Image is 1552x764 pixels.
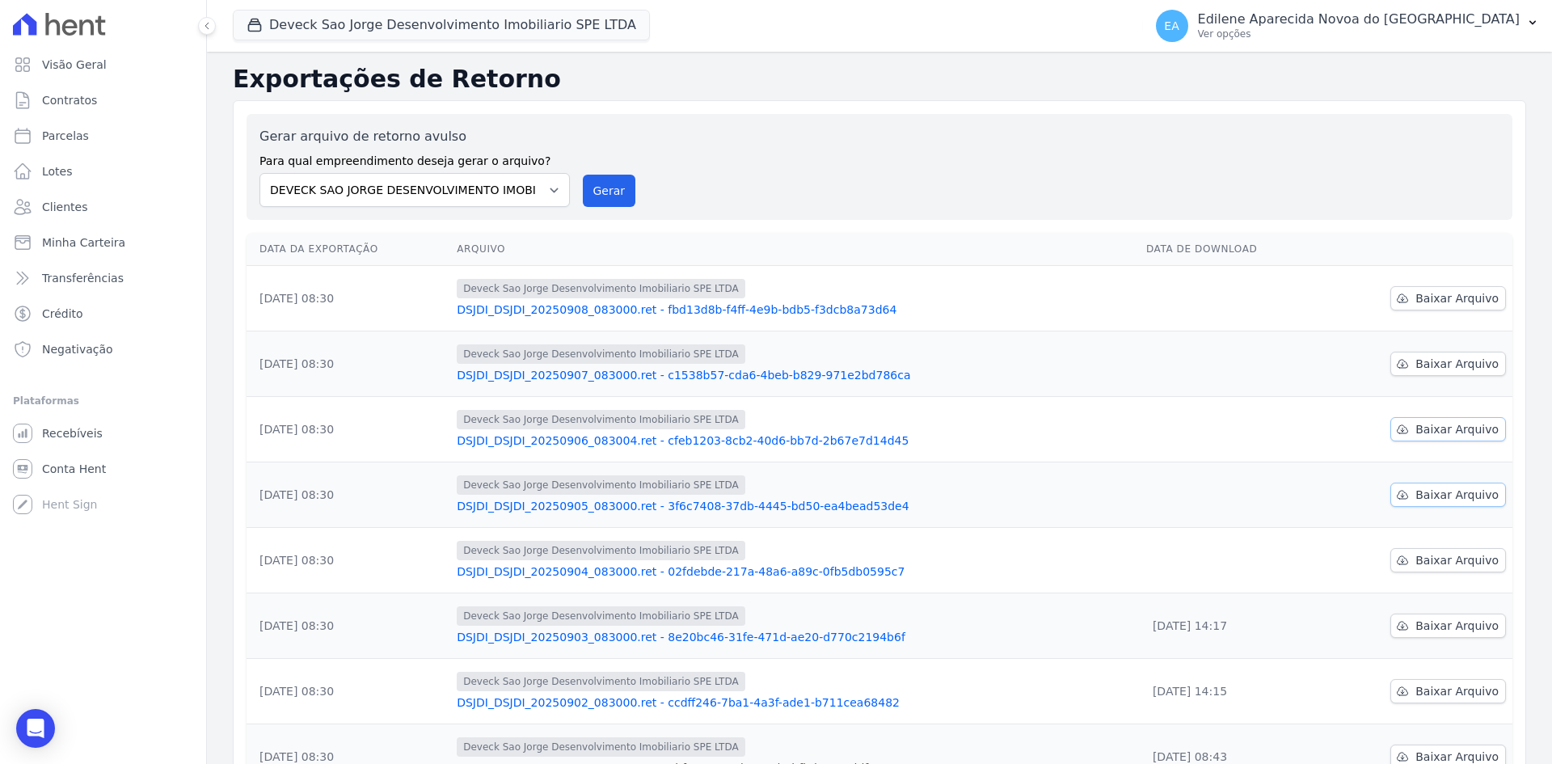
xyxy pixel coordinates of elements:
[457,606,744,626] span: Deveck Sao Jorge Desenvolvimento Imobiliario SPE LTDA
[457,541,744,560] span: Deveck Sao Jorge Desenvolvimento Imobiliario SPE LTDA
[6,191,200,223] a: Clientes
[259,127,570,146] label: Gerar arquivo de retorno avulso
[583,175,636,207] button: Gerar
[1164,20,1179,32] span: EA
[1415,618,1499,634] span: Baixar Arquivo
[457,737,744,757] span: Deveck Sao Jorge Desenvolvimento Imobiliario SPE LTDA
[1390,352,1506,376] a: Baixar Arquivo
[247,659,450,724] td: [DATE] 08:30
[1415,290,1499,306] span: Baixar Arquivo
[1143,3,1552,49] button: EA Edilene Aparecida Novoa do [GEOGRAPHIC_DATA] Ver opções
[457,302,1133,318] a: DSJDI_DSJDI_20250908_083000.ret - fbd13d8b-f4ff-4e9b-bdb5-f3dcb8a73d64
[13,391,193,411] div: Plataformas
[233,65,1526,94] h2: Exportações de Retorno
[457,279,744,298] span: Deveck Sao Jorge Desenvolvimento Imobiliario SPE LTDA
[6,49,200,81] a: Visão Geral
[1140,233,1323,266] th: Data de Download
[1415,421,1499,437] span: Baixar Arquivo
[247,233,450,266] th: Data da Exportação
[16,709,55,748] div: Open Intercom Messenger
[1415,552,1499,568] span: Baixar Arquivo
[42,199,87,215] span: Clientes
[1390,286,1506,310] a: Baixar Arquivo
[42,234,125,251] span: Minha Carteira
[247,266,450,331] td: [DATE] 08:30
[233,10,650,40] button: Deveck Sao Jorge Desenvolvimento Imobiliario SPE LTDA
[457,433,1133,449] a: DSJDI_DSJDI_20250906_083004.ret - cfeb1203-8cb2-40d6-bb7d-2b67e7d14d45
[457,498,1133,514] a: DSJDI_DSJDI_20250905_083000.ret - 3f6c7408-37db-4445-bd50-ea4bead53de4
[1390,679,1506,703] a: Baixar Arquivo
[6,417,200,450] a: Recebíveis
[6,226,200,259] a: Minha Carteira
[1415,487,1499,503] span: Baixar Arquivo
[1140,593,1323,659] td: [DATE] 14:17
[42,270,124,286] span: Transferências
[457,564,1133,580] a: DSJDI_DSJDI_20250904_083000.ret - 02fdebde-217a-48a6-a89c-0fb5db0595c7
[1198,27,1520,40] p: Ver opções
[42,306,83,322] span: Crédito
[1415,683,1499,699] span: Baixar Arquivo
[6,453,200,485] a: Conta Hent
[1390,417,1506,441] a: Baixar Arquivo
[1390,614,1506,638] a: Baixar Arquivo
[42,92,97,108] span: Contratos
[42,461,106,477] span: Conta Hent
[6,333,200,365] a: Negativação
[42,128,89,144] span: Parcelas
[457,410,744,429] span: Deveck Sao Jorge Desenvolvimento Imobiliario SPE LTDA
[1140,659,1323,724] td: [DATE] 14:15
[247,593,450,659] td: [DATE] 08:30
[6,120,200,152] a: Parcelas
[42,57,107,73] span: Visão Geral
[1415,356,1499,372] span: Baixar Arquivo
[457,672,744,691] span: Deveck Sao Jorge Desenvolvimento Imobiliario SPE LTDA
[450,233,1140,266] th: Arquivo
[6,262,200,294] a: Transferências
[6,84,200,116] a: Contratos
[457,629,1133,645] a: DSJDI_DSJDI_20250903_083000.ret - 8e20bc46-31fe-471d-ae20-d770c2194b6f
[42,341,113,357] span: Negativação
[247,462,450,528] td: [DATE] 08:30
[1198,11,1520,27] p: Edilene Aparecida Novoa do [GEOGRAPHIC_DATA]
[1390,483,1506,507] a: Baixar Arquivo
[1390,548,1506,572] a: Baixar Arquivo
[457,475,744,495] span: Deveck Sao Jorge Desenvolvimento Imobiliario SPE LTDA
[247,331,450,397] td: [DATE] 08:30
[247,528,450,593] td: [DATE] 08:30
[259,146,570,170] label: Para qual empreendimento deseja gerar o arquivo?
[247,397,450,462] td: [DATE] 08:30
[6,155,200,188] a: Lotes
[42,163,73,179] span: Lotes
[457,344,744,364] span: Deveck Sao Jorge Desenvolvimento Imobiliario SPE LTDA
[6,298,200,330] a: Crédito
[457,694,1133,711] a: DSJDI_DSJDI_20250902_083000.ret - ccdff246-7ba1-4a3f-ade1-b711cea68482
[42,425,103,441] span: Recebíveis
[457,367,1133,383] a: DSJDI_DSJDI_20250907_083000.ret - c1538b57-cda6-4beb-b829-971e2bd786ca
